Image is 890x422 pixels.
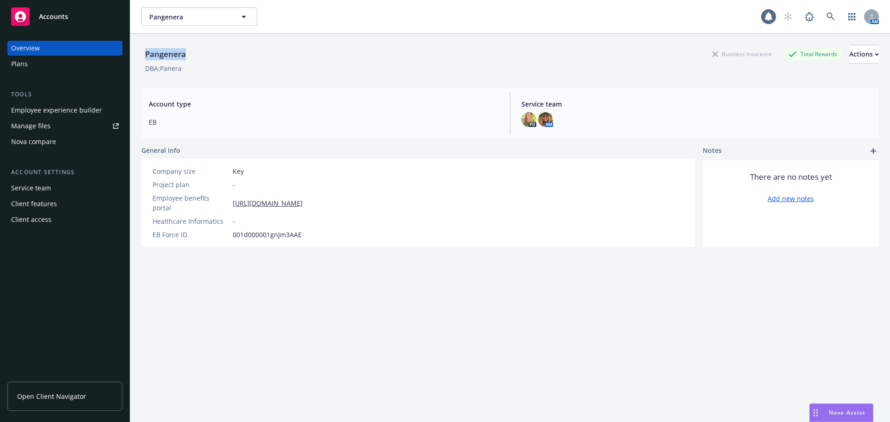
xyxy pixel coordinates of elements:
[149,99,499,109] span: Account type
[7,196,122,211] a: Client features
[17,391,86,401] span: Open Client Navigator
[141,7,257,26] button: Pangenera
[784,48,842,60] div: Total Rewards
[149,117,499,127] span: EB
[521,112,536,127] img: photo
[233,166,244,176] span: Key
[11,212,51,227] div: Client access
[141,145,180,155] span: General info
[521,99,871,109] span: Service team
[233,216,235,226] span: -
[11,103,102,118] div: Employee experience builder
[703,145,722,157] span: Notes
[849,45,879,63] button: Actions
[7,90,122,99] div: Tools
[829,409,865,416] span: Nova Assist
[810,404,821,422] div: Drag to move
[11,134,56,149] div: Nova compare
[7,57,122,71] a: Plans
[7,119,122,133] a: Manage files
[11,57,28,71] div: Plans
[39,13,68,20] span: Accounts
[7,41,122,56] a: Overview
[7,4,122,30] a: Accounts
[779,7,797,26] a: Start snowing
[233,230,302,239] span: 001d000001gnJm3AAE
[145,63,182,73] div: DBA: Panera
[868,145,879,157] a: add
[768,194,814,203] a: Add new notes
[153,166,229,176] div: Company size
[233,180,235,189] span: -
[149,12,229,22] span: Pangenera
[153,180,229,189] div: Project plan
[800,7,819,26] a: Report a Bug
[7,134,122,149] a: Nova compare
[708,48,776,60] div: Business Insurance
[7,212,122,227] a: Client access
[750,171,832,183] span: There are no notes yet
[538,112,553,127] img: photo
[11,181,51,195] div: Service team
[233,198,303,208] a: [URL][DOMAIN_NAME]
[153,193,229,213] div: Employee benefits portal
[7,168,122,177] div: Account settings
[7,103,122,118] a: Employee experience builder
[7,181,122,195] a: Service team
[809,403,873,422] button: Nova Assist
[141,48,190,60] div: Pangenera
[153,216,229,226] div: Healthcare Informatics
[11,41,40,56] div: Overview
[821,7,840,26] a: Search
[843,7,861,26] a: Switch app
[11,196,57,211] div: Client features
[11,119,51,133] div: Manage files
[153,230,229,239] div: EB Force ID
